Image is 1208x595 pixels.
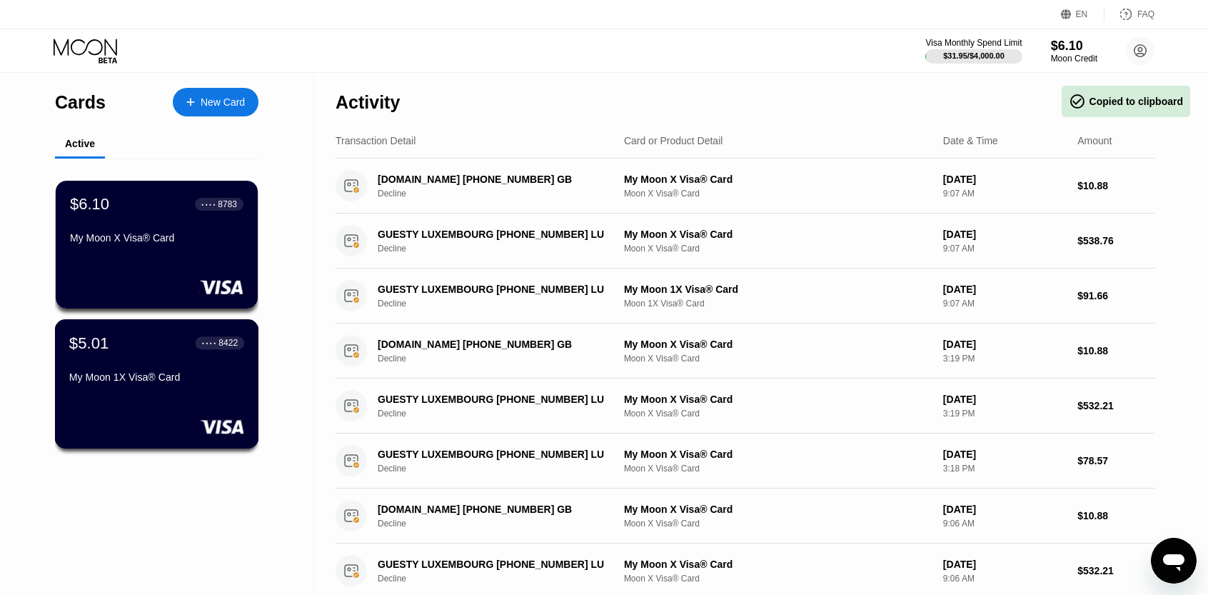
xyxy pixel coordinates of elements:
[943,449,1066,460] div: [DATE]
[378,409,627,419] div: Decline
[56,181,258,309] div: $6.10● ● ● ●8783My Moon X Visa® Card
[378,174,610,185] div: [DOMAIN_NAME] [PHONE_NUMBER] GB
[1077,455,1154,466] div: $78.57
[624,229,932,240] div: My Moon X Visa® Card
[943,409,1066,419] div: 3:19 PM
[173,88,258,116] div: New Card
[624,189,932,199] div: Moon X Visa® Card
[624,244,932,254] div: Moon X Visa® Card
[1051,39,1097,64] div: $6.10Moon Credit
[378,339,610,350] div: [DOMAIN_NAME] [PHONE_NUMBER] GB
[378,284,610,295] div: GUESTY LUXEMBOURG [PHONE_NUMBER] LU
[1051,54,1097,64] div: Moon Credit
[943,284,1066,295] div: [DATE]
[56,320,258,448] div: $5.01● ● ● ●8422My Moon 1X Visa® Card
[55,92,106,113] div: Cards
[378,244,627,254] div: Decline
[201,202,216,206] div: ● ● ● ●
[69,371,244,383] div: My Moon 1X Visa® Card
[1137,9,1154,19] div: FAQ
[1051,39,1097,54] div: $6.10
[336,214,1154,269] div: GUESTY LUXEMBOURG [PHONE_NUMBER] LUDeclineMy Moon X Visa® CardMoon X Visa® Card[DATE]9:07 AM$538.76
[201,96,245,109] div: New Card
[218,338,238,348] div: 8422
[943,339,1066,350] div: [DATE]
[1076,9,1088,19] div: EN
[378,189,627,199] div: Decline
[943,559,1066,570] div: [DATE]
[378,449,610,460] div: GUESTY LUXEMBOURG [PHONE_NUMBER] LU
[624,409,932,419] div: Moon X Visa® Card
[943,135,998,146] div: Date & Time
[943,574,1066,584] div: 9:06 AM
[1077,565,1154,576] div: $532.21
[336,379,1154,434] div: GUESTY LUXEMBOURG [PHONE_NUMBER] LUDeclineMy Moon X Visa® CardMoon X Visa® Card[DATE]3:19 PM$532.21
[1077,180,1154,191] div: $10.88
[1077,290,1154,301] div: $91.66
[624,284,932,295] div: My Moon 1X Visa® Card
[336,92,400,113] div: Activity
[1151,538,1197,584] iframe: Button to launch messaging window
[1077,345,1154,356] div: $10.88
[943,229,1066,240] div: [DATE]
[624,559,932,570] div: My Moon X Visa® Card
[336,159,1154,214] div: [DOMAIN_NAME] [PHONE_NUMBER] GBDeclineMy Moon X Visa® CardMoon X Visa® Card[DATE]9:07 AM$10.88
[1104,7,1154,21] div: FAQ
[624,135,723,146] div: Card or Product Detail
[1077,235,1154,246] div: $538.76
[1077,400,1154,411] div: $532.21
[70,232,243,244] div: My Moon X Visa® Card
[943,394,1066,405] div: [DATE]
[1077,510,1154,521] div: $10.88
[65,138,95,149] div: Active
[943,51,1005,60] div: $31.95 / $4,000.00
[624,449,932,460] div: My Moon X Visa® Card
[378,299,627,309] div: Decline
[943,189,1066,199] div: 9:07 AM
[943,464,1066,474] div: 3:18 PM
[624,394,932,405] div: My Moon X Visa® Card
[1069,93,1183,110] div: Copied to clipboard
[378,519,627,529] div: Decline
[624,354,932,364] div: Moon X Visa® Card
[336,434,1154,489] div: GUESTY LUXEMBOURG [PHONE_NUMBER] LUDeclineMy Moon X Visa® CardMoon X Visa® Card[DATE]3:18 PM$78.57
[202,341,216,345] div: ● ● ● ●
[378,229,610,240] div: GUESTY LUXEMBOURG [PHONE_NUMBER] LU
[925,38,1022,64] div: Visa Monthly Spend Limit$31.95/$4,000.00
[378,559,610,570] div: GUESTY LUXEMBOURG [PHONE_NUMBER] LU
[378,464,627,474] div: Decline
[624,464,932,474] div: Moon X Visa® Card
[624,339,932,350] div: My Moon X Visa® Card
[943,174,1066,185] div: [DATE]
[336,135,416,146] div: Transaction Detail
[70,195,109,214] div: $6.10
[943,354,1066,364] div: 3:19 PM
[378,574,627,584] div: Decline
[624,519,932,529] div: Moon X Visa® Card
[943,519,1066,529] div: 9:06 AM
[1069,93,1086,110] span: 
[218,199,237,209] div: 8783
[1061,7,1104,21] div: EN
[378,394,610,405] div: GUESTY LUXEMBOURG [PHONE_NUMBER] LU
[943,504,1066,515] div: [DATE]
[624,174,932,185] div: My Moon X Visa® Card
[925,38,1022,48] div: Visa Monthly Spend Limit
[336,324,1154,379] div: [DOMAIN_NAME] [PHONE_NUMBER] GBDeclineMy Moon X Visa® CardMoon X Visa® Card[DATE]3:19 PM$10.88
[378,504,610,515] div: [DOMAIN_NAME] [PHONE_NUMBER] GB
[336,269,1154,324] div: GUESTY LUXEMBOURG [PHONE_NUMBER] LUDeclineMy Moon 1X Visa® CardMoon 1X Visa® Card[DATE]9:07 AM$91.66
[336,489,1154,544] div: [DOMAIN_NAME] [PHONE_NUMBER] GBDeclineMy Moon X Visa® CardMoon X Visa® Card[DATE]9:06 AM$10.88
[943,244,1066,254] div: 9:07 AM
[69,334,109,352] div: $5.01
[624,574,932,584] div: Moon X Visa® Card
[943,299,1066,309] div: 9:07 AM
[624,299,932,309] div: Moon 1X Visa® Card
[624,504,932,515] div: My Moon X Visa® Card
[378,354,627,364] div: Decline
[1077,135,1112,146] div: Amount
